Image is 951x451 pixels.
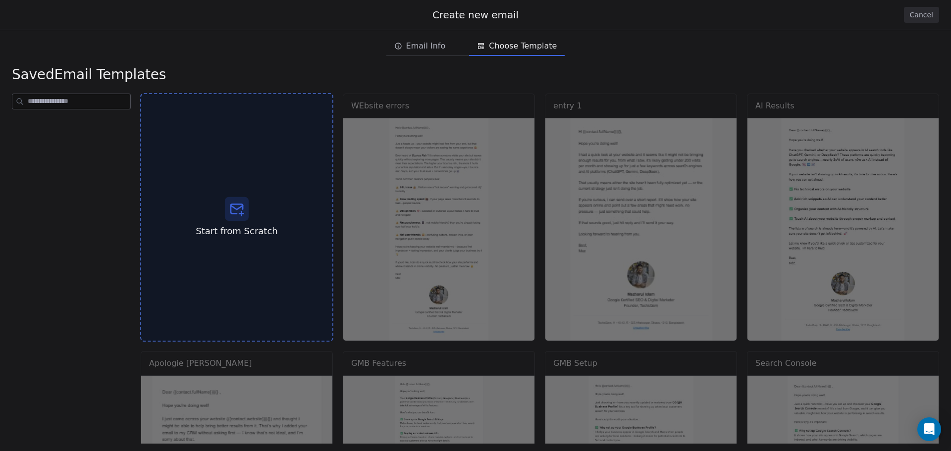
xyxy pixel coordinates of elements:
[489,40,557,52] span: Choose Template
[12,66,166,84] span: Email Templates
[196,225,277,238] span: Start from Scratch
[12,8,939,22] div: Create new email
[12,66,54,83] span: saved
[904,7,939,23] button: Cancel
[406,40,446,52] span: Email Info
[386,36,565,56] div: email creation steps
[917,417,941,441] div: Open Intercom Messenger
